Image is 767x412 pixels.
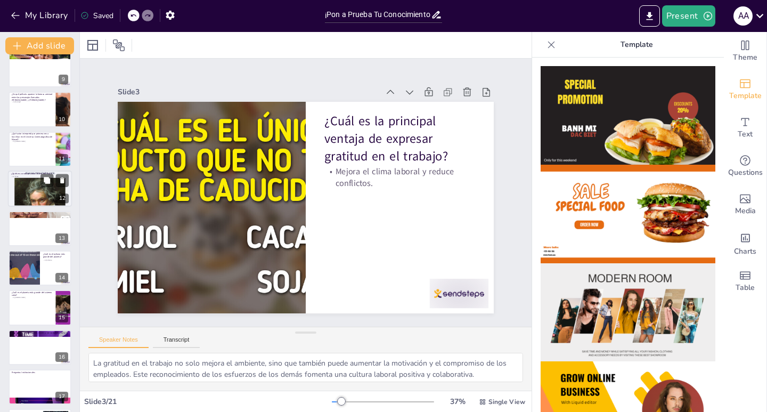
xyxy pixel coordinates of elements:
[9,330,71,365] div: 16
[12,371,68,374] p: Preguntas Institucionales
[84,397,332,407] div: Slide 3 / 21
[724,224,766,262] div: Add charts and graphs
[88,353,523,382] textarea: La gratitud en el trabajo no solo mejora el ambiente, sino que también puede aumentar la motivaci...
[738,128,753,140] span: Text
[5,37,74,54] button: Add slide
[12,132,53,141] p: ¿Qué actor interpretó por primera vez a Iron Man en el Universo Cinematográfico de Marvel?
[84,37,101,54] div: Layout
[8,171,72,207] div: 12
[11,175,69,177] p: A) Prince
[12,297,53,299] p: A) [PERSON_NAME]
[733,5,753,27] button: A A
[9,290,71,325] div: 15
[55,115,68,124] div: 10
[560,32,713,58] p: Template
[724,32,766,70] div: Change the overall theme
[639,5,660,27] button: Export to PowerPoint
[734,246,756,257] span: Charts
[724,109,766,147] div: Add text boxes
[541,263,715,362] img: thumb-3.png
[324,112,475,165] p: ¿Cuál es la principal ventaja de expresar gratitud en el trabajo?
[325,7,431,22] input: Insert title
[12,334,68,336] p: A) 1492
[324,165,475,189] p: Mejora el clima laboral y reduce conflictos.
[112,39,125,52] span: Position
[9,369,71,405] div: 17
[56,174,69,187] button: Delete Slide
[662,5,715,27] button: Present
[12,212,68,215] p: Preguntas de Cultura general
[728,167,763,179] span: Questions
[724,185,766,224] div: Add images, graphics, shapes or video
[12,101,53,103] p: A) Náufrago
[735,205,756,217] span: Media
[724,147,766,185] div: Get real-time input from your audience
[736,282,755,294] span: Table
[12,93,53,102] p: ¿En qué película aparece la famosa amistad entre los personajes llamados [PERSON_NAME] y [PERSON_...
[12,54,68,57] p: Preguntas de cine y música
[8,7,72,24] button: My Library
[40,174,53,187] button: Duplicate Slide
[724,262,766,301] div: Add a table
[724,70,766,109] div: Add ready made slides
[153,336,200,348] button: Transcript
[43,253,68,258] p: ¿Cuál es el océano más grande del planeta?
[9,211,71,246] div: 13
[118,87,379,97] div: Slide 3
[733,6,753,26] div: A A
[11,172,69,175] p: ¿Quién es conocido como 'El Rey del Pop'?
[12,140,53,142] p: A) [PERSON_NAME]
[541,66,715,165] img: thumb-1.png
[9,52,71,87] div: 9
[9,251,71,286] div: 14
[55,392,68,401] div: 17
[12,331,68,334] p: ¿En qué año llegó [PERSON_NAME] a [GEOGRAPHIC_DATA]?
[55,273,68,282] div: 14
[445,397,470,407] div: 37 %
[56,194,69,204] div: 12
[488,398,525,406] span: Single View
[80,11,113,21] div: Saved
[9,92,71,127] div: 10
[55,313,68,322] div: 15
[733,52,757,63] span: Theme
[9,132,71,167] div: 11
[541,165,715,263] img: thumb-2.png
[43,259,68,261] p: A) Atlántico
[12,291,53,297] p: ¿Cuál es el planeta más grande del sistema solar?
[729,90,762,102] span: Template
[55,352,68,362] div: 16
[88,336,149,348] button: Speaker Notes
[59,75,68,84] div: 9
[55,233,68,243] div: 13
[55,154,68,164] div: 11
